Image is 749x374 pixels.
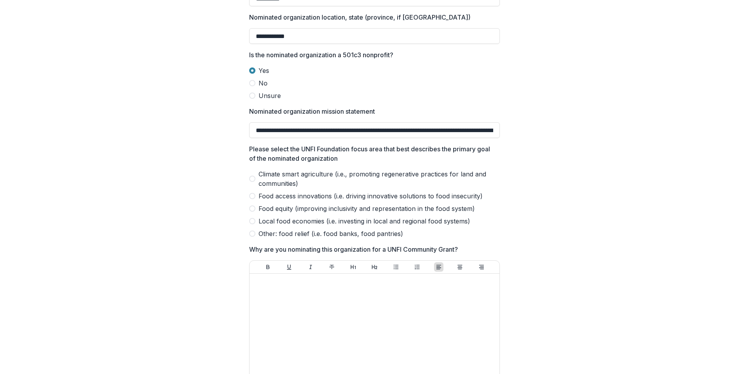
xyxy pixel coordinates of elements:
[249,50,393,60] p: Is the nominated organization a 501c3 nonprofit?
[259,191,483,201] span: Food access innovations (i.e. driving innovative solutions to food insecurity)
[434,262,443,272] button: Align Left
[259,66,269,75] span: Yes
[259,78,268,88] span: No
[249,107,375,116] p: Nominated organization mission statement
[306,262,315,272] button: Italicize
[259,216,470,226] span: Local food economies (i.e. investing in local and regional food systems)
[249,245,458,254] p: Why are you nominating this organization for a UNFI Community Grant?
[249,144,495,163] p: Please select the UNFI Foundation focus area that best describes the primary goal of the nominate...
[327,262,337,272] button: Strike
[370,262,379,272] button: Heading 2
[259,91,281,100] span: Unsure
[259,169,500,188] span: Climate smart agriculture (i.e., promoting regenerative practices for land and communities)
[391,262,401,272] button: Bullet List
[259,204,475,213] span: Food equity (improving inclusivity and representation in the food system)
[349,262,358,272] button: Heading 1
[284,262,294,272] button: Underline
[455,262,465,272] button: Align Center
[263,262,273,272] button: Bold
[477,262,486,272] button: Align Right
[249,13,470,22] p: Nominated organization location, state (province, if [GEOGRAPHIC_DATA])
[259,229,403,238] span: Other: food relief (i.e. food banks, food pantries)
[412,262,422,272] button: Ordered List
